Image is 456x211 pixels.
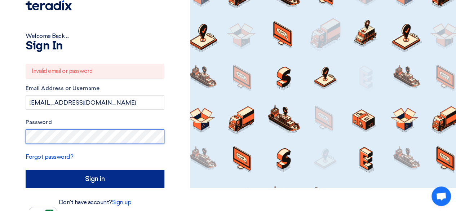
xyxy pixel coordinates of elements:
div: Open chat [431,186,451,206]
h1: Sign In [26,40,164,52]
input: Enter your business email or username [26,95,164,110]
a: Forgot password? [26,153,73,160]
div: Welcome Back ... [26,32,164,40]
img: Teradix logo [26,0,72,10]
div: Don't have account? [26,198,164,207]
a: Sign up [112,199,132,206]
div: Invalid email or password [26,64,164,79]
input: Sign in [26,170,164,188]
label: Password [26,118,164,127]
label: Email Address or Username [26,84,164,93]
